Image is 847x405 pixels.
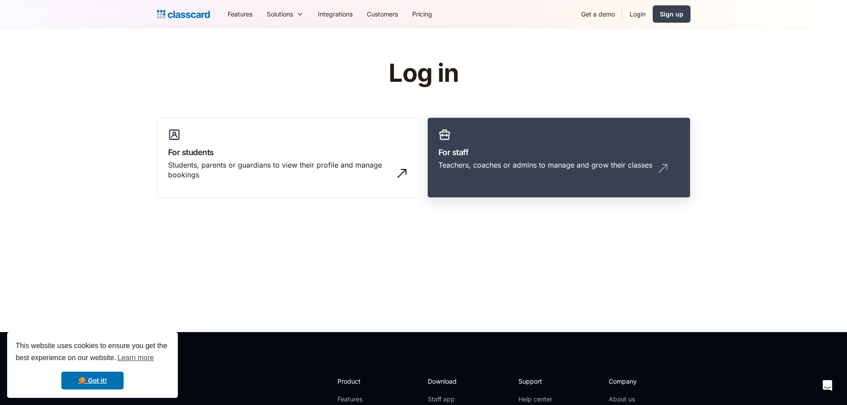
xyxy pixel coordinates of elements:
a: Get a demo [574,4,622,24]
a: For studentsStudents, parents or guardians to view their profile and manage bookings [157,117,420,198]
a: About us [609,395,668,404]
a: learn more about cookies [116,351,155,365]
a: Sign up [653,5,690,23]
div: Sign up [660,9,683,19]
a: Pricing [405,4,439,24]
a: Features [221,4,260,24]
a: For staffTeachers, coaches or admins to manage and grow their classes [427,117,690,198]
div: Teachers, coaches or admins to manage and grow their classes [438,160,652,170]
a: Help center [518,395,554,404]
a: dismiss cookie message [61,372,124,389]
a: Staff app [428,395,464,404]
div: Solutions [267,9,293,19]
a: Customers [360,4,405,24]
h2: Product [337,377,385,386]
div: Students, parents or guardians to view their profile and manage bookings [168,160,391,180]
div: Solutions [260,4,311,24]
h1: Log in [282,60,565,87]
h3: For students [168,146,409,158]
a: Features [337,395,385,404]
a: Integrations [311,4,360,24]
span: This website uses cookies to ensure you get the best experience on our website. [16,341,169,365]
h2: Support [518,377,554,386]
h2: Company [609,377,668,386]
a: Logo [157,8,210,20]
a: Login [622,4,653,24]
h2: Download [428,377,464,386]
h3: For staff [438,146,679,158]
div: cookieconsent [7,332,178,398]
div: Open Intercom Messenger [817,375,838,396]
